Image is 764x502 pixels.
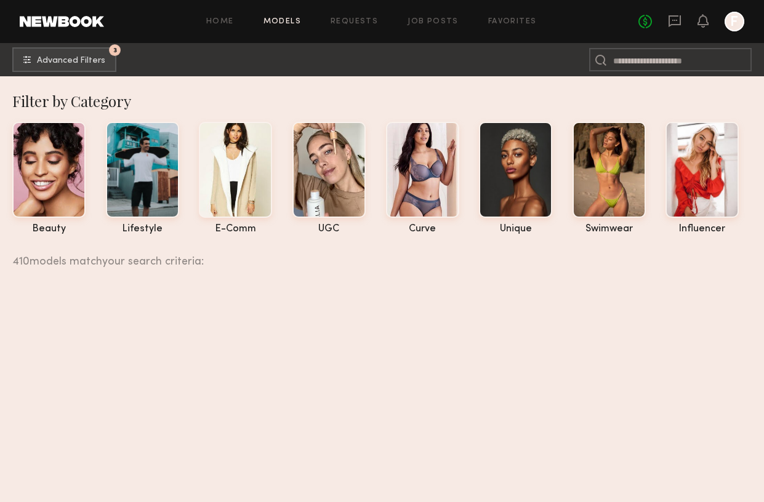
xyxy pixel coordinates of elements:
a: Job Posts [408,18,459,26]
div: curve [386,224,459,234]
a: Models [263,18,301,26]
button: 3Advanced Filters [12,47,116,72]
div: beauty [12,224,86,234]
a: Home [206,18,234,26]
div: unique [479,224,552,234]
div: influencer [665,224,739,234]
a: F [725,12,744,31]
span: Advanced Filters [37,57,105,65]
div: e-comm [199,224,272,234]
div: UGC [292,224,366,234]
div: 410 models match your search criteria: [12,242,754,268]
a: Favorites [488,18,537,26]
div: swimwear [573,224,646,234]
span: 3 [113,47,117,53]
div: Filter by Category [12,91,764,111]
div: lifestyle [106,224,179,234]
a: Requests [331,18,378,26]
